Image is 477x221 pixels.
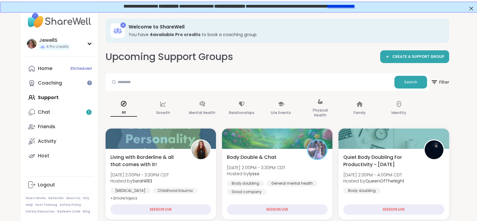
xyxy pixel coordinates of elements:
[425,140,443,159] img: QueenOfTheNight
[60,203,81,207] a: Safety Policy
[26,119,93,134] a: Friends
[48,196,64,200] a: Referrals
[153,188,198,194] div: Childhood trauma
[354,109,366,116] p: Family
[26,105,93,119] a: Chat1
[27,39,37,49] img: JewellS
[404,79,417,85] span: Search
[83,209,90,214] a: Blog
[271,109,291,116] p: Life Events
[343,154,417,168] span: Quiet Body Doubling For Productivity - [DATE]
[110,109,137,117] p: All
[227,180,264,186] div: Body doubling
[39,37,70,44] div: JewellS
[229,109,254,116] p: Relationships
[129,32,441,38] h3: You have to book a coaching group.
[308,140,327,159] img: lyssa
[227,165,285,171] span: [DATE] 2:00PM - 3:30PM CDT
[46,44,69,49] span: 4 Pro credits
[66,196,80,200] a: About Us
[26,203,33,207] a: Help
[110,188,150,194] div: [MEDICAL_DATA]
[380,50,449,63] a: CREATE A SUPPORT GROUP
[106,50,233,64] h2: Upcoming Support Groups
[87,80,92,85] iframe: Spotlight
[365,178,404,184] b: QueenOfTheNight
[120,22,126,28] div: 4
[307,107,334,119] p: Physical Health
[26,61,93,76] a: Home9Scheduled
[110,154,184,168] span: Living with Borderline & all that comes with it!
[156,109,170,116] p: Growth
[26,76,93,90] a: Coaching
[189,109,215,116] p: Mental Health
[38,123,55,130] div: Friends
[26,209,55,214] a: Safety Resources
[129,24,441,30] h3: Welcome to ShareWell
[132,178,152,184] b: SarahR83
[26,134,93,149] a: Activity
[26,10,93,31] img: ShareWell Nav Logo
[150,32,201,38] b: 4 available Pro credit s
[343,172,404,178] span: [DATE] 2:30PM - 4:00PM CDT
[38,182,55,188] div: Logout
[38,138,56,145] div: Activity
[110,178,169,184] span: Hosted by
[38,65,52,72] div: Home
[343,178,404,184] span: Hosted by
[88,110,90,115] span: 1
[38,152,49,159] div: Host
[266,180,318,186] div: General mental health
[38,109,50,116] div: Chat
[392,54,444,59] span: CREATE A SUPPORT GROUP
[57,209,80,214] a: Redeem Code
[391,109,406,116] p: Identity
[70,66,92,71] span: 9 Scheduled
[249,171,259,177] b: lyssa
[110,172,169,178] span: [DATE] 2:00PM - 3:30PM CDT
[227,189,266,195] div: Good company
[431,73,449,91] button: Filter
[394,76,427,89] button: Search
[83,196,89,200] a: FAQ
[227,171,285,177] span: Hosted by
[227,154,276,161] span: Body Double & Chat
[431,75,449,89] span: Filter
[110,204,211,215] div: SESSION LIVE
[227,204,328,215] div: SESSION LIVE
[26,196,46,200] a: How It Works
[343,188,381,194] div: Body doubling
[191,140,210,159] img: SarahR83
[26,149,93,163] a: Host
[343,204,444,215] div: SESSION LIVE
[26,178,93,192] a: Logout
[38,80,62,86] div: Coaching
[35,203,57,207] a: Host Training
